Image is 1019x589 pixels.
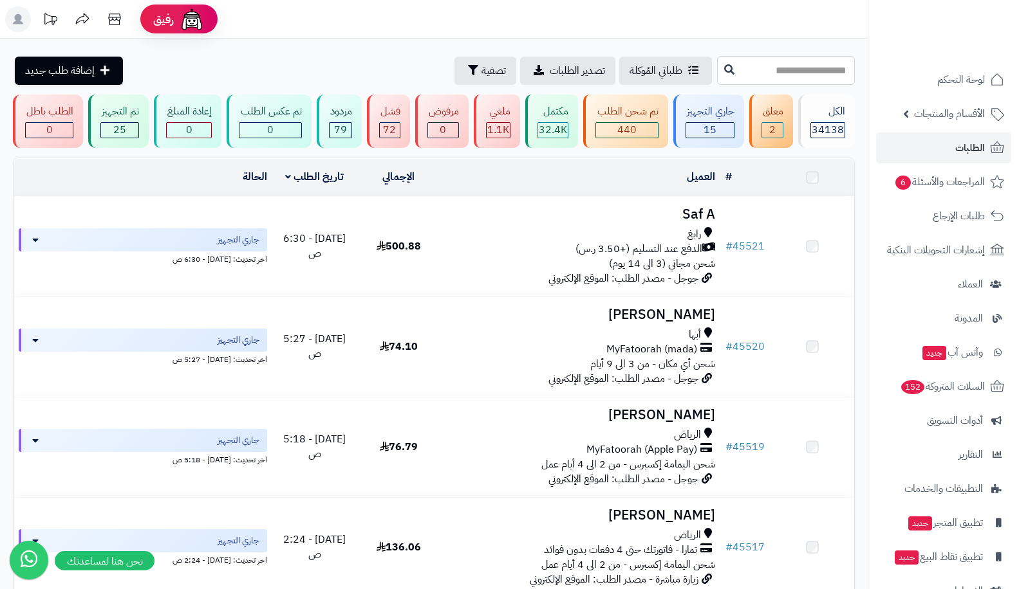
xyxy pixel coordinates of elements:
[575,242,702,257] span: الدفع عند التسليم (+3.50 ر.س)
[239,104,301,119] div: تم عكس الطلب
[283,431,346,462] span: [DATE] - 5:18 ص
[379,104,400,119] div: فشل
[100,104,139,119] div: تم التجهيز
[686,104,734,119] div: جاري التجهيز
[539,122,567,138] span: 32.4K
[179,6,205,32] img: ai-face.png
[487,123,510,138] div: 1121
[548,371,698,386] span: جوجل - مصدر الطلب: الموقع الإلكتروني
[86,95,151,148] a: تم التجهيز 25
[377,539,421,555] span: 136.06
[530,572,698,587] span: زيارة مباشرة - مصدر الطلب: الموقع الإلكتروني
[921,343,983,361] span: وآتس آب
[904,480,983,498] span: التطبيقات والخدمات
[380,339,418,354] span: 74.10
[380,439,418,455] span: 76.79
[523,95,581,148] a: مكتمل 32.4K
[19,452,267,466] div: اخر تحديث: [DATE] - 5:18 ص
[796,95,857,148] a: الكل34138
[630,63,682,78] span: طلباتي المُوكلة
[725,439,765,455] a: #45519
[224,95,313,148] a: تم عكس الطلب 0
[330,123,351,138] div: 79
[876,201,1011,231] a: طلبات الإرجاع
[218,334,259,347] span: جاري التجهيز
[876,337,1011,368] a: وآتس آبجديد
[267,122,274,138] span: 0
[413,95,471,148] a: مرفوض 0
[243,169,267,185] a: الحالة
[186,122,192,138] span: 0
[19,251,267,265] div: اخر تحديث: [DATE] - 6:30 ص
[762,104,783,119] div: معلق
[26,123,73,138] div: 0
[876,541,1011,572] a: تطبيق نقاط البيعجديد
[595,104,658,119] div: تم شحن الطلب
[933,207,985,225] span: طلبات الإرجاع
[686,123,734,138] div: 15
[876,269,1011,300] a: العملاء
[725,539,733,555] span: #
[876,439,1011,470] a: التقارير
[893,548,983,566] span: تطبيق نقاط البيع
[428,123,458,138] div: 0
[955,309,983,327] span: المدونة
[908,516,932,530] span: جديد
[674,528,701,543] span: الرياض
[25,63,95,78] span: إضافة طلب جديد
[283,331,346,361] span: [DATE] - 5:27 ص
[725,169,732,185] a: #
[283,532,346,562] span: [DATE] - 2:24 ص
[548,471,698,487] span: جوجل - مصدر الطلب: الموقع الإلكتروني
[34,6,66,35] a: تحديثات المنصة
[609,256,715,271] span: شحن مجاني (3 الى 14 يوم)
[876,405,1011,436] a: أدوات التسويق
[876,371,1011,402] a: السلات المتروكة152
[471,95,523,148] a: ملغي 1.1K
[19,352,267,365] div: اخر تحديث: [DATE] - 5:27 ص
[285,169,344,185] a: تاريخ الطلب
[538,104,568,119] div: مكتمل
[810,104,845,119] div: الكل
[541,457,715,472] span: شحن اليمامة إكسبرس - من 2 الى 4 أيام عمل
[380,123,400,138] div: 72
[958,446,983,464] span: التقارير
[931,36,1007,63] img: logo-2.png
[541,557,715,572] span: شحن اليمامة إكسبرس - من 2 الى 4 أيام عمل
[481,63,506,78] span: تصفية
[689,327,701,342] span: أبها
[876,303,1011,334] a: المدونة
[687,169,715,185] a: العميل
[876,473,1011,504] a: التطبيقات والخدمات
[544,543,697,557] span: تمارا - فاتورتك حتى 4 دفعات بدون فوائد
[674,428,701,442] span: الرياض
[725,239,765,254] a: #45521
[937,71,985,89] span: لوحة التحكم
[725,339,765,354] a: #45520
[446,207,716,222] h3: Saf A
[113,122,126,138] span: 25
[46,122,53,138] span: 0
[446,408,716,422] h3: [PERSON_NAME]
[747,95,796,148] a: معلق 2
[548,271,698,286] span: جوجل - مصدر الطلب: الموقع الإلكتروني
[907,514,983,532] span: تطبيق المتجر
[166,104,212,119] div: إعادة المبلغ
[239,123,301,138] div: 0
[876,235,1011,266] a: إشعارات التحويلات البنكية
[927,412,983,430] span: أدوات التسويق
[812,122,844,138] span: 34138
[725,539,765,555] a: #45517
[446,307,716,322] h3: [PERSON_NAME]
[958,275,983,293] span: العملاء
[454,57,516,85] button: تصفية
[725,439,733,455] span: #
[383,122,396,138] span: 72
[334,122,347,138] span: 79
[617,122,637,138] span: 440
[486,104,510,119] div: ملغي
[876,132,1011,163] a: الطلبات
[427,104,459,119] div: مرفوض
[15,57,123,85] a: إضافة طلب جديد
[606,342,697,357] span: MyFatoorah (mada)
